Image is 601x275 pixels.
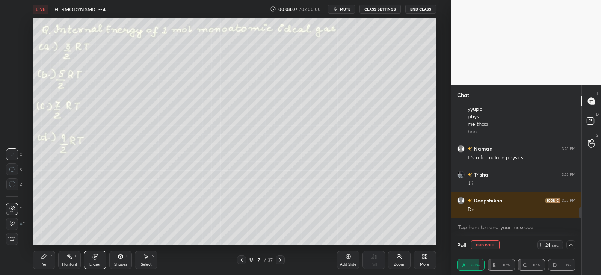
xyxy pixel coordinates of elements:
div: sec [551,242,560,248]
p: T [596,91,599,96]
div: H [75,254,77,258]
div: Jii [468,180,575,187]
div: Dn [468,206,575,213]
div: L [126,254,128,258]
div: Add Slide [340,263,356,266]
div: S [152,254,154,258]
button: CLASS SETTINGS [359,5,401,14]
span: mute [340,6,350,12]
div: Eraser [89,263,101,266]
img: no-rating-badge.077c3623.svg [468,147,472,151]
div: It's a formula in physics [468,154,575,162]
div: yyupp [468,106,575,113]
img: no-rating-badge.077c3623.svg [468,173,472,177]
div: Shapes [114,263,127,266]
div: phys [468,113,575,121]
h6: Naman [472,145,492,153]
div: hnn [468,128,575,136]
div: grid [451,105,581,218]
button: End Poll [471,240,500,249]
img: default.png [457,145,465,153]
img: default.png [457,197,465,204]
div: / [264,258,266,262]
div: 3:25 PM [562,172,575,177]
img: no-rating-badge.077c3623.svg [468,199,472,203]
h6: Deepshikha [472,196,503,204]
div: me thaa [468,121,575,128]
div: 3:25 PM [562,198,575,203]
div: Select [141,263,152,266]
div: 3:25 PM [562,147,575,151]
button: mute [328,5,355,14]
div: P [50,254,52,258]
img: iconic-dark.1390631f.png [545,198,560,203]
div: 7 [255,258,263,262]
div: Highlight [62,263,77,266]
div: Pen [41,263,47,266]
img: f312d37a9626454489cbe866887c98a3.jpg [457,171,465,178]
div: 24 [545,242,551,248]
h6: Trisha [472,171,488,178]
h4: THERMODYNAMICS-4 [51,6,106,13]
span: Erase all [6,236,18,242]
p: Chat [451,85,475,105]
div: X [6,163,22,175]
div: Z [6,178,22,190]
div: 37 [268,257,273,263]
div: Zoom [394,263,404,266]
button: End Class [405,5,436,14]
p: G [596,133,599,138]
div: E [6,203,22,215]
div: E [6,218,25,230]
div: More [420,263,429,266]
div: C [6,148,22,160]
div: LIVE [33,5,48,14]
p: D [596,112,599,117]
h4: Poll [457,241,467,249]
